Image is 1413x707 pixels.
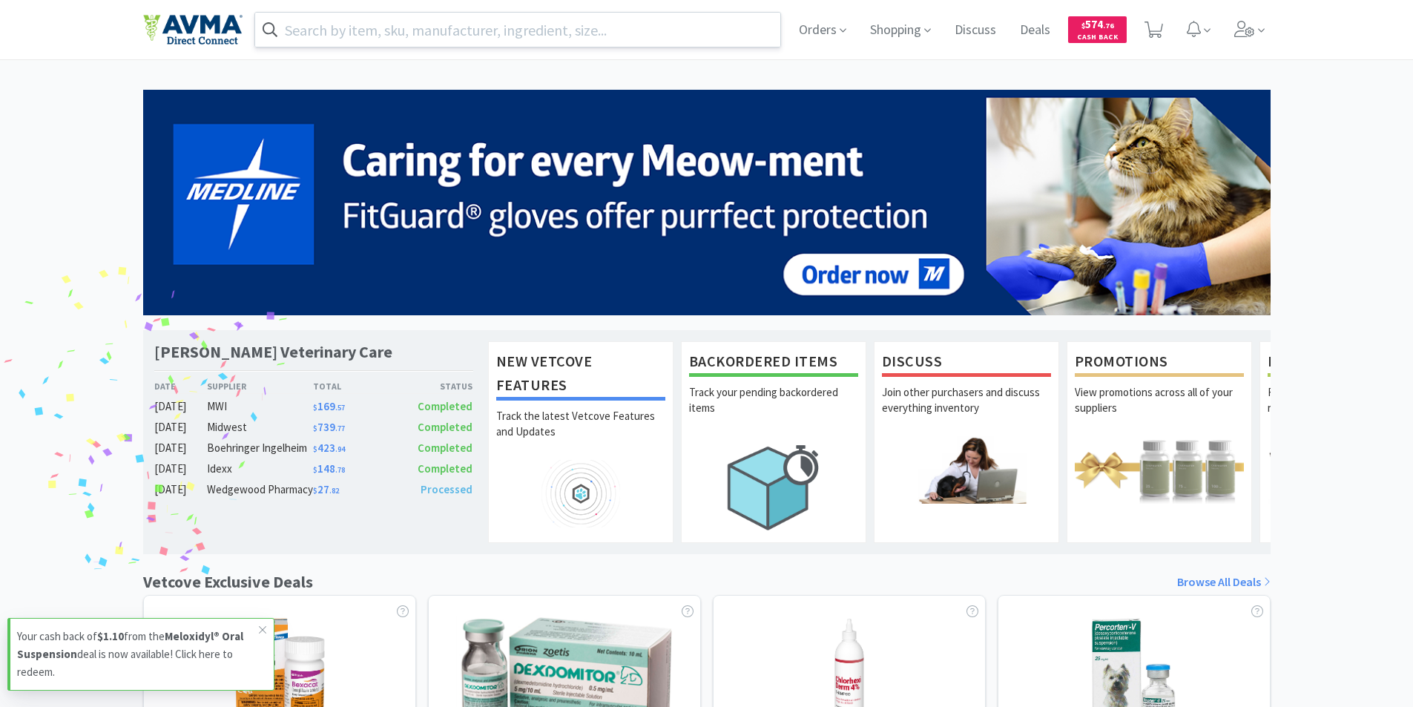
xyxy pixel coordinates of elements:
[313,444,317,454] span: $
[207,481,313,499] div: Wedgewood Pharmacy
[393,379,473,393] div: Status
[1081,17,1114,31] span: 574
[418,420,472,434] span: Completed
[1103,21,1114,30] span: . 76
[154,460,473,478] a: [DATE]Idexx$148.78Completed
[313,441,345,455] span: 423
[154,398,473,415] a: [DATE]MWI$169.57Completed
[207,439,313,457] div: Boehringer Ingelheim
[1075,384,1244,436] p: View promotions across all of your suppliers
[313,465,317,475] span: $
[207,418,313,436] div: Midwest
[154,418,208,436] div: [DATE]
[154,481,208,499] div: [DATE]
[154,398,208,415] div: [DATE]
[313,461,345,476] span: 148
[329,486,339,496] span: . 82
[1081,21,1085,30] span: $
[154,460,208,478] div: [DATE]
[335,465,345,475] span: . 78
[143,569,313,595] h1: Vetcove Exclusive Deals
[496,460,665,527] img: hero_feature_roadmap.png
[496,349,665,401] h1: New Vetcove Features
[313,424,317,433] span: $
[335,403,345,412] span: . 57
[1014,24,1056,37] a: Deals
[313,420,345,434] span: 739
[418,461,472,476] span: Completed
[335,444,345,454] span: . 94
[313,486,317,496] span: $
[1075,349,1244,377] h1: Promotions
[154,439,208,457] div: [DATE]
[154,439,473,457] a: [DATE]Boehringer Ingelheim$423.94Completed
[421,482,472,496] span: Processed
[1068,10,1127,50] a: $574.76Cash Back
[681,341,866,543] a: Backordered ItemsTrack your pending backordered items
[1075,436,1244,504] img: hero_promotions.png
[488,341,673,543] a: New Vetcove FeaturesTrack the latest Vetcove Features and Updates
[882,384,1051,436] p: Join other purchasers and discuss everything inventory
[154,379,208,393] div: Date
[313,482,339,496] span: 27
[207,398,313,415] div: MWI
[97,629,124,643] strong: $1.10
[154,481,473,499] a: [DATE]Wedgewood Pharmacy$27.82Processed
[255,13,781,47] input: Search by item, sku, manufacturer, ingredient, size...
[17,628,259,681] p: Your cash back of from the deal is now available! Click here to redeem.
[882,436,1051,504] img: hero_discuss.png
[207,460,313,478] div: Idexx
[689,436,858,538] img: hero_backorders.png
[143,14,243,45] img: e4e33dab9f054f5782a47901c742baa9_102.png
[143,90,1271,315] img: 5b85490d2c9a43ef9873369d65f5cc4c_481.png
[882,349,1051,377] h1: Discuss
[496,408,665,460] p: Track the latest Vetcove Features and Updates
[1077,33,1118,43] span: Cash Back
[1177,573,1271,592] a: Browse All Deals
[154,418,473,436] a: [DATE]Midwest$739.77Completed
[335,424,345,433] span: . 77
[689,384,858,436] p: Track your pending backordered items
[689,349,858,377] h1: Backordered Items
[207,379,313,393] div: Supplier
[1067,341,1252,543] a: PromotionsView promotions across all of your suppliers
[418,441,472,455] span: Completed
[313,379,393,393] div: Total
[313,399,345,413] span: 169
[418,399,472,413] span: Completed
[874,341,1059,543] a: DiscussJoin other purchasers and discuss everything inventory
[313,403,317,412] span: $
[949,24,1002,37] a: Discuss
[154,341,392,363] h1: [PERSON_NAME] Veterinary Care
